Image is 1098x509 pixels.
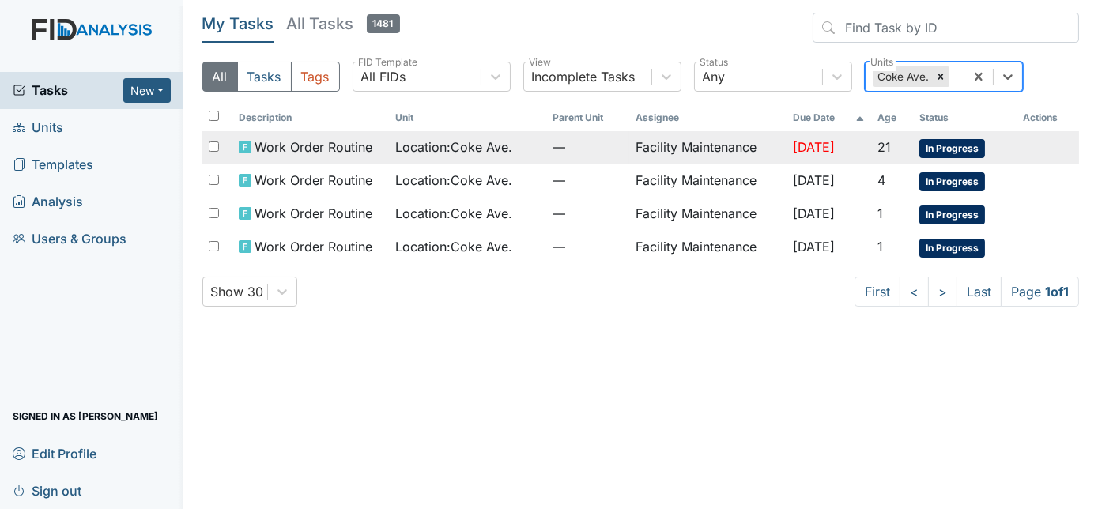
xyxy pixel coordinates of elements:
[553,237,624,256] span: —
[629,231,786,264] td: Facility Maintenance
[13,115,63,140] span: Units
[202,62,340,92] div: Type filter
[877,139,891,155] span: 21
[629,131,786,164] td: Facility Maintenance
[1045,284,1069,300] strong: 1 of 1
[1001,277,1079,307] span: Page
[873,66,932,87] div: Coke Ave.
[553,204,624,223] span: —
[1017,104,1079,131] th: Actions
[793,239,835,254] span: [DATE]
[919,239,985,258] span: In Progress
[553,171,624,190] span: —
[913,104,1017,131] th: Toggle SortBy
[877,205,883,221] span: 1
[629,104,786,131] th: Assignee
[291,62,340,92] button: Tags
[211,282,264,301] div: Show 30
[232,104,389,131] th: Toggle SortBy
[793,172,835,188] span: [DATE]
[13,478,81,503] span: Sign out
[202,62,238,92] button: All
[900,277,929,307] a: <
[919,205,985,224] span: In Progress
[957,277,1002,307] a: Last
[395,204,512,223] span: Location : Coke Ave.
[877,172,885,188] span: 4
[255,204,372,223] span: Work Order Routine
[855,277,1079,307] nav: task-pagination
[395,237,512,256] span: Location : Coke Ave.
[13,441,96,466] span: Edit Profile
[787,104,871,131] th: Toggle SortBy
[389,104,545,131] th: Toggle SortBy
[395,171,512,190] span: Location : Coke Ave.
[255,237,372,256] span: Work Order Routine
[546,104,630,131] th: Toggle SortBy
[209,111,219,121] input: Toggle All Rows Selected
[13,227,126,251] span: Users & Groups
[255,171,372,190] span: Work Order Routine
[532,67,636,86] div: Incomplete Tasks
[395,138,512,156] span: Location : Coke Ave.
[237,62,292,92] button: Tasks
[13,81,123,100] a: Tasks
[361,67,406,86] div: All FIDs
[202,13,274,35] h5: My Tasks
[928,277,957,307] a: >
[703,67,726,86] div: Any
[367,14,400,33] span: 1481
[793,139,835,155] span: [DATE]
[793,205,835,221] span: [DATE]
[855,277,900,307] a: First
[813,13,1079,43] input: Find Task by ID
[123,78,171,103] button: New
[919,139,985,158] span: In Progress
[877,239,883,254] span: 1
[13,190,83,214] span: Analysis
[287,13,400,35] h5: All Tasks
[629,164,786,198] td: Facility Maintenance
[255,138,372,156] span: Work Order Routine
[553,138,624,156] span: —
[871,104,913,131] th: Toggle SortBy
[919,172,985,191] span: In Progress
[629,198,786,231] td: Facility Maintenance
[13,404,158,428] span: Signed in as [PERSON_NAME]
[13,153,93,177] span: Templates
